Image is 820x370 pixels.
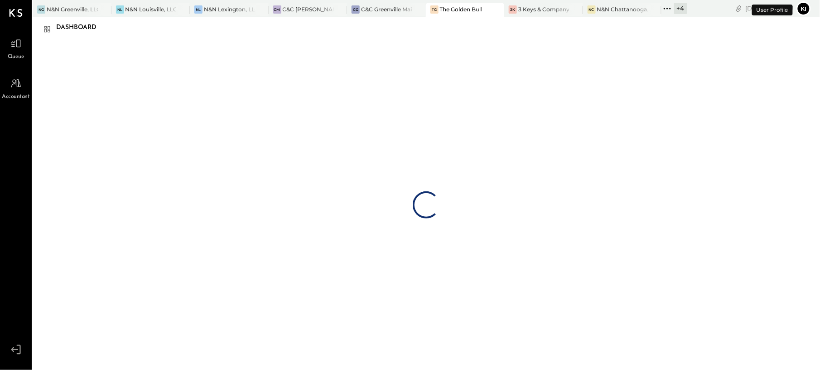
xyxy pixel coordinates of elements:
a: Queue [0,35,31,61]
div: NC [588,5,596,14]
span: Accountant [2,93,30,101]
div: Dashboard [56,20,106,35]
div: copy link [734,4,743,13]
div: C&C [PERSON_NAME] LLC [283,5,334,13]
div: NL [116,5,124,14]
div: NL [194,5,203,14]
a: Accountant [0,75,31,101]
div: + 4 [674,3,687,14]
div: 3K [509,5,517,14]
div: NG [37,5,45,14]
div: N&N Greenville, LLC [47,5,98,13]
div: TG [430,5,439,14]
button: ki [796,1,811,16]
div: CG [352,5,360,14]
div: The Golden Bull [440,5,482,13]
div: [DATE] [746,4,794,13]
div: N&N Lexington, LLC [204,5,255,13]
div: C&C Greenville Main, LLC [361,5,412,13]
div: CM [273,5,281,14]
div: N&N Chattanooga, LLC [597,5,648,13]
div: User Profile [752,5,793,15]
span: Queue [8,53,24,61]
div: 3 Keys & Company [518,5,569,13]
div: N&N Louisville, LLC [125,5,177,13]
